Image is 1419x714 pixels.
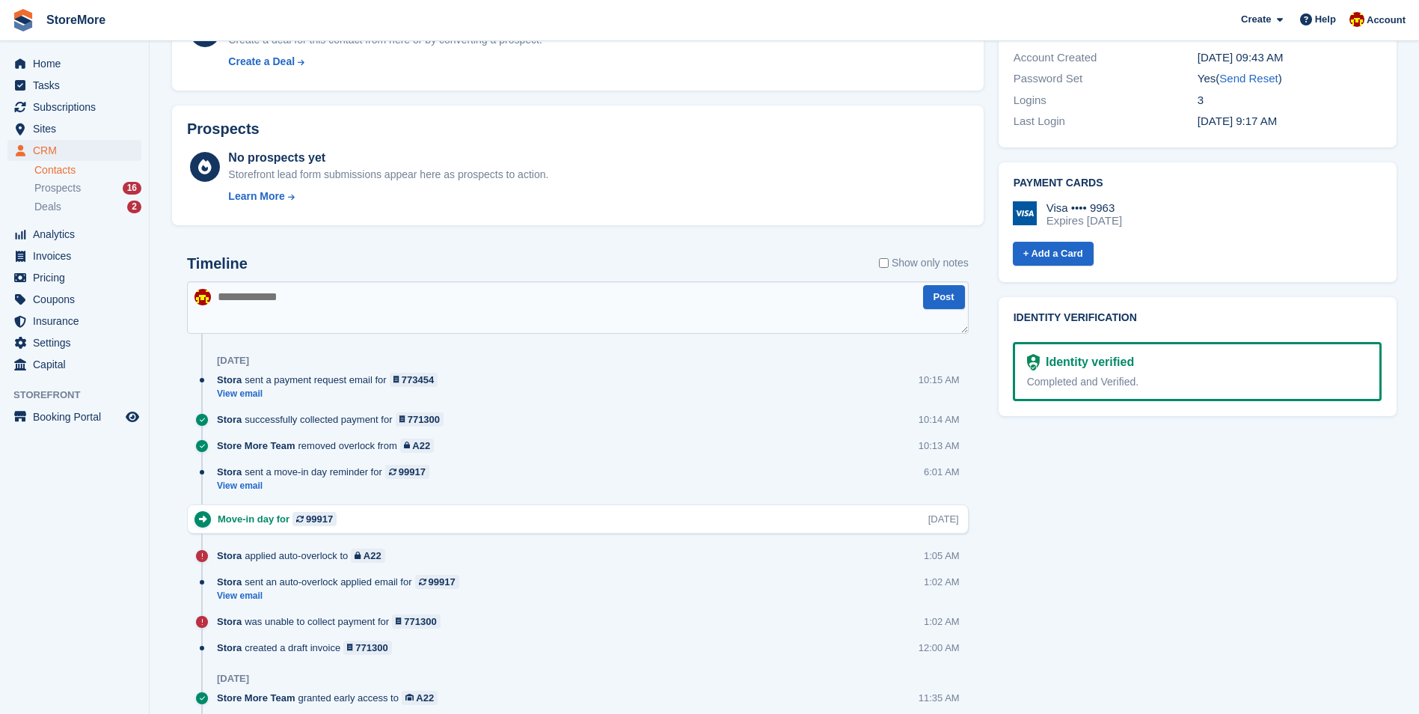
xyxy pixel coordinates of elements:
a: A22 [351,549,384,563]
div: Visa •••• 9963 [1046,201,1122,215]
span: Store More Team [217,439,295,453]
div: 3 [1198,92,1382,109]
button: Post [923,285,965,310]
div: 10:14 AM [919,412,960,427]
div: applied auto-overlock to [217,549,393,563]
a: menu [7,75,141,96]
img: Store More Team [1349,12,1364,27]
a: menu [7,289,141,310]
div: Storefront lead form submissions appear here as prospects to action. [228,167,548,183]
a: 771300 [343,641,392,655]
div: was unable to collect payment for [217,614,448,629]
span: CRM [33,140,123,161]
a: 99917 [292,512,337,526]
div: Completed and Verified. [1027,374,1367,390]
a: View email [217,388,445,400]
span: Store More Team [217,691,295,705]
div: A22 [412,439,430,453]
a: 99917 [385,465,429,479]
div: 99917 [429,575,456,589]
div: No prospects yet [228,149,548,167]
div: [DATE] 09:43 AM [1198,49,1382,67]
div: 2 [127,201,141,213]
a: menu [7,406,141,427]
div: 1:02 AM [924,575,960,589]
span: Settings [33,332,123,353]
div: Expires [DATE] [1046,214,1122,228]
span: Deals [34,200,61,214]
a: 771300 [396,412,444,427]
span: ( ) [1216,72,1281,85]
a: menu [7,97,141,118]
a: menu [7,224,141,245]
div: Password Set [1014,70,1198,88]
h2: Prospects [187,120,260,138]
span: Home [33,53,123,74]
input: Show only notes [879,255,889,271]
div: 771300 [408,412,440,427]
div: [DATE] [928,512,959,526]
span: Prospects [34,181,81,195]
div: successfully collected payment for [217,412,451,427]
div: 773454 [402,373,434,387]
a: Learn More [228,189,548,204]
a: Deals 2 [34,199,141,215]
div: Move-in day for [218,512,344,526]
a: A22 [400,439,434,453]
span: Stora [217,614,242,629]
time: 2025-08-23 08:17:17 UTC [1198,115,1277,127]
div: 771300 [355,641,387,655]
div: Account Created [1014,49,1198,67]
span: Invoices [33,245,123,266]
div: 10:13 AM [919,439,960,453]
h2: Identity verification [1014,312,1382,324]
a: 773454 [390,373,438,387]
span: Tasks [33,75,123,96]
div: Identity verified [1040,353,1134,371]
a: menu [7,267,141,288]
span: Pricing [33,267,123,288]
a: View email [217,590,467,602]
a: menu [7,118,141,139]
a: Send Reset [1219,72,1278,85]
div: 10:15 AM [919,373,960,387]
div: Last Login [1014,113,1198,130]
a: View email [217,480,437,492]
div: created a draft invoice [217,641,399,655]
a: Contacts [34,163,141,177]
div: A22 [416,691,434,705]
a: 771300 [392,614,441,629]
a: Create a Deal [228,54,542,70]
div: [DATE] [217,673,249,685]
span: Stora [217,549,242,563]
a: menu [7,140,141,161]
div: Logins [1014,92,1198,109]
label: Show only notes [879,255,969,271]
div: Learn More [228,189,284,204]
h2: Timeline [187,255,248,272]
div: A22 [364,549,381,563]
a: menu [7,245,141,266]
a: + Add a Card [1013,242,1094,266]
div: removed overlock from [217,439,441,453]
span: Analytics [33,224,123,245]
div: 6:01 AM [924,465,960,479]
div: 12:00 AM [919,641,960,655]
img: stora-icon-8386f47178a22dfd0bd8f6a31ec36ba5ce8667c1dd55bd0f319d3a0aa187defe.svg [12,9,34,31]
div: 1:05 AM [924,549,960,563]
span: Insurance [33,311,123,332]
span: Capital [33,354,123,375]
img: Identity Verification Ready [1027,354,1040,370]
div: 99917 [399,465,426,479]
span: Account [1367,13,1406,28]
a: StoreMore [40,7,111,32]
span: Stora [217,641,242,655]
span: Coupons [33,289,123,310]
span: Stora [217,575,242,589]
a: menu [7,311,141,332]
div: 16 [123,182,141,195]
span: Stora [217,465,242,479]
a: menu [7,53,141,74]
a: menu [7,354,141,375]
div: sent a move-in day reminder for [217,465,437,479]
